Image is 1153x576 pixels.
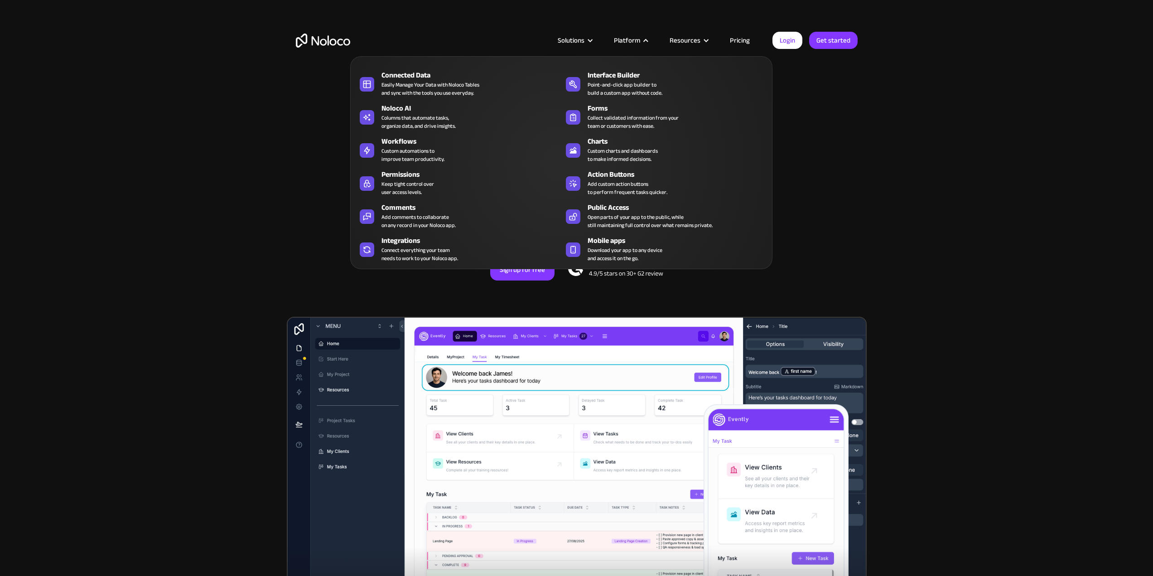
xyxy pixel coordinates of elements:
a: Interface BuilderPoint-and-click app builder tobuild a custom app without code. [561,68,767,99]
div: Connect everything your team needs to work to your Noloco app. [381,246,458,262]
div: Resources [658,34,719,46]
div: Solutions [546,34,603,46]
a: CommentsAdd comments to collaborateon any record in your Noloco app. [355,200,561,231]
div: Point-and-click app builder to build a custom app without code. [588,81,662,97]
div: Comments [381,202,565,213]
span: Download your app to any device and access it on the go. [588,246,662,262]
div: Custom automations to improve team productivity. [381,147,444,163]
a: home [296,34,350,48]
div: Keep tight control over user access levels. [381,180,434,196]
div: Charts [588,136,772,147]
div: Collect validated information from your team or customers with ease. [588,114,679,130]
a: Get started [809,32,858,49]
div: Add comments to collaborate on any record in your Noloco app. [381,213,456,229]
div: Permissions [381,169,565,180]
a: PermissionsKeep tight control overuser access levels. [355,167,561,198]
div: Mobile apps [588,235,772,246]
div: Public Access [588,202,772,213]
div: Platform [614,34,640,46]
nav: Platform [350,44,772,269]
div: Connected Data [381,70,565,81]
div: Easily Manage Your Data with Noloco Tables and sync with the tools you use everyday. [381,81,479,97]
div: Action Buttons [588,169,772,180]
div: Platform [603,34,658,46]
h1: Custom No-Code Business Apps Platform [296,100,858,107]
h2: Business Apps for Teams [296,116,858,189]
a: ChartsCustom charts and dashboardsto make informed decisions. [561,134,767,165]
div: Workflows [381,136,565,147]
div: Integrations [381,235,565,246]
a: WorkflowsCustom automations toimprove team productivity. [355,134,561,165]
a: Sign up for free [490,259,555,281]
a: Action ButtonsAdd custom action buttonsto perform frequent tasks quicker. [561,167,767,198]
div: Custom charts and dashboards to make informed decisions. [588,147,658,163]
div: Resources [670,34,700,46]
a: Noloco AIColumns that automate tasks,organize data, and drive insights. [355,101,561,132]
a: Mobile appsDownload your app to any deviceand access it on the go. [561,233,767,264]
a: Connected DataEasily Manage Your Data with Noloco Tablesand sync with the tools you use everyday. [355,68,561,99]
a: FormsCollect validated information from yourteam or customers with ease. [561,101,767,132]
div: Interface Builder [588,70,772,81]
a: Login [772,32,802,49]
div: Add custom action buttons to perform frequent tasks quicker. [588,180,667,196]
a: Pricing [719,34,761,46]
div: Noloco AI [381,103,565,114]
div: Open parts of your app to the public, while still maintaining full control over what remains priv... [588,213,713,229]
div: Forms [588,103,772,114]
div: Columns that automate tasks, organize data, and drive insights. [381,114,456,130]
a: IntegrationsConnect everything your teamneeds to work to your Noloco app. [355,233,561,264]
div: Solutions [558,34,584,46]
a: Public AccessOpen parts of your app to the public, whilestill maintaining full control over what ... [561,200,767,231]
